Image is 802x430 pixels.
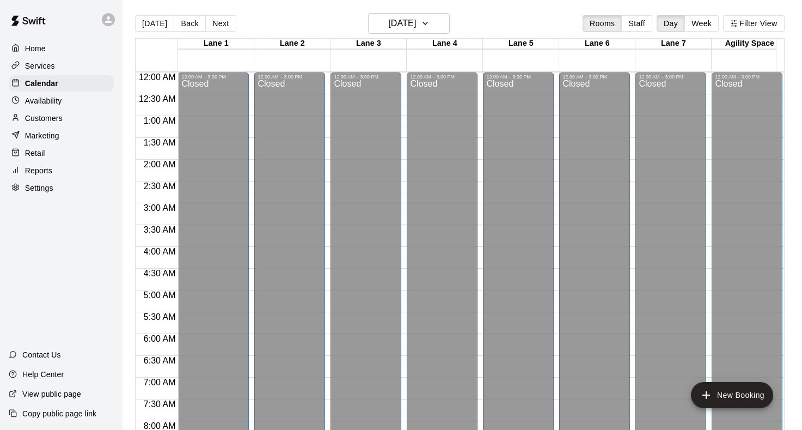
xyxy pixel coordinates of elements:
a: Settings [9,180,114,196]
p: Home [25,43,46,54]
div: Lane 7 [635,39,712,49]
a: Services [9,58,114,74]
a: Availability [9,93,114,109]
span: 4:30 AM [141,269,179,278]
span: 1:30 AM [141,138,179,147]
span: 3:00 AM [141,203,179,213]
button: Rooms [583,15,622,32]
p: Services [25,60,55,71]
button: [DATE] [135,15,174,32]
p: Copy public page link [22,408,96,419]
div: Lane 5 [483,39,559,49]
p: Retail [25,148,45,159]
p: Settings [25,183,53,193]
div: 12:00 AM – 3:00 PM [486,74,550,80]
button: Filter View [723,15,784,32]
p: Calendar [25,78,58,89]
button: Back [174,15,206,32]
button: Week [684,15,719,32]
span: 5:30 AM [141,312,179,322]
span: 6:30 AM [141,356,179,365]
div: 12:00 AM – 3:00 PM [334,74,398,80]
div: Lane 6 [559,39,635,49]
span: 2:00 AM [141,160,179,169]
span: 6:00 AM [141,334,179,343]
p: Customers [25,113,63,124]
div: Lane 4 [407,39,483,49]
a: Calendar [9,75,114,92]
a: Marketing [9,128,114,144]
div: Agility Space [712,39,788,49]
div: Lane 3 [330,39,407,49]
a: Customers [9,110,114,126]
p: Help Center [22,369,64,380]
button: add [691,382,773,408]
div: Lane 2 [254,39,330,49]
p: Reports [25,165,52,176]
span: 12:30 AM [136,94,179,104]
div: 12:00 AM – 3:00 PM [715,74,779,80]
span: 7:00 AM [141,378,179,387]
span: 12:00 AM [136,72,179,82]
a: Home [9,40,114,57]
button: Next [205,15,236,32]
p: Availability [25,95,62,106]
span: 1:00 AM [141,116,179,125]
button: Day [657,15,685,32]
span: 7:30 AM [141,399,179,409]
span: 3:30 AM [141,225,179,234]
div: 12:00 AM – 3:00 PM [181,74,246,80]
div: 12:00 AM – 3:00 PM [639,74,703,80]
button: [DATE] [368,13,450,34]
div: 12:00 AM – 3:00 PM [562,74,627,80]
div: Lane 1 [178,39,254,49]
span: 2:30 AM [141,181,179,191]
h6: [DATE] [388,16,416,31]
span: 4:00 AM [141,247,179,256]
button: Staff [621,15,652,32]
p: Marketing [25,130,59,141]
div: 12:00 AM – 3:00 PM [258,74,322,80]
p: Contact Us [22,349,61,360]
p: View public page [22,389,81,399]
div: 12:00 AM – 3:00 PM [410,74,474,80]
span: 5:00 AM [141,290,179,300]
a: Retail [9,145,114,161]
a: Reports [9,162,114,179]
